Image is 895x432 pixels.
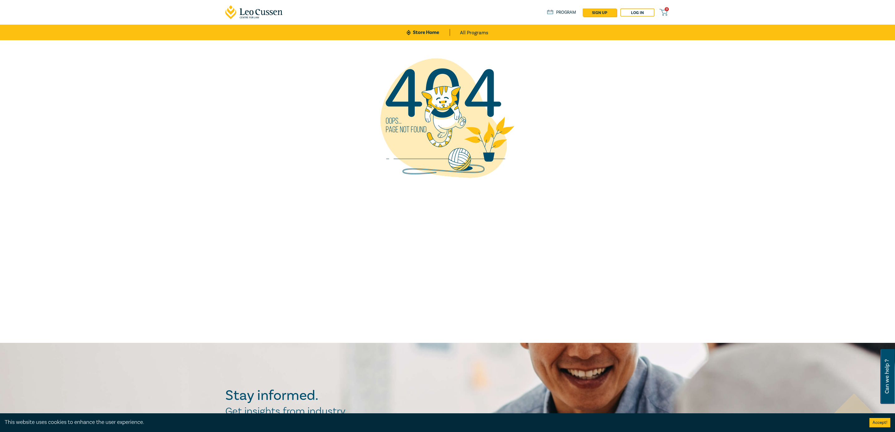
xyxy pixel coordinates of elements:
[884,353,890,400] span: Can we help ?
[665,7,669,11] span: 0
[869,418,890,427] button: Accept cookies
[407,29,450,36] a: Store Home
[460,25,488,40] a: All Programs
[369,40,526,196] img: not found
[5,418,860,426] div: This website uses cookies to enhance the user experience.
[583,8,617,17] a: sign up
[620,8,654,17] a: Log in
[547,9,576,16] a: Program
[225,387,373,404] h2: Stay informed.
